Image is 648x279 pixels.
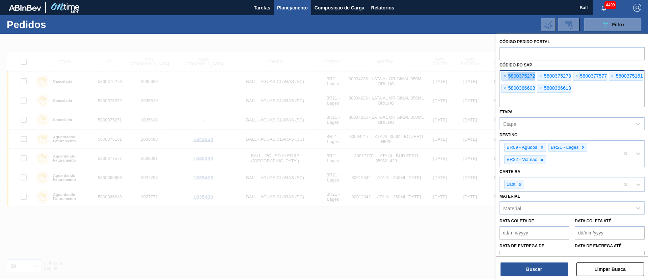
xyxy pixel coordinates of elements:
[500,219,534,223] label: Data coleta de
[573,72,607,81] div: 5800377577
[500,251,569,264] input: dd/mm/yyyy
[502,72,508,80] span: ×
[575,226,645,240] input: dd/mm/yyyy
[371,4,394,12] span: Relatórios
[541,18,556,31] div: Importar Negociações dos Pedidos
[604,1,616,9] span: 4498
[254,4,270,12] span: Tarefas
[500,39,550,44] label: Código Pedido Portal
[500,169,520,174] label: Carteira
[573,72,580,80] span: ×
[609,72,616,80] span: ×
[500,63,532,67] label: Códido PO SAP
[9,5,41,11] img: TNhmsLtSVTkK8tSr43FrP2fwEKptu5GPRR3wAAAABJRU5ErkJggg==
[315,4,364,12] span: Composição de Carga
[502,84,508,92] span: ×
[500,226,569,240] input: dd/mm/yyyy
[593,3,615,12] button: Notificações
[537,72,544,80] span: ×
[584,18,641,31] button: Filtro
[609,72,643,81] div: 5800375151
[501,72,535,81] div: 5800375272
[633,4,641,12] img: Logout
[505,156,538,164] div: BR22 - Viamão
[575,244,622,248] label: Data de Entrega até
[575,251,645,264] input: dd/mm/yyyy
[537,84,571,93] div: 5800366613
[503,121,516,127] div: Etapa
[500,133,517,137] label: Destino
[500,244,544,248] label: Data de Entrega de
[549,143,580,152] div: BR21 - Lages
[500,110,513,114] label: Etapa
[503,205,521,211] div: Material
[537,72,571,81] div: 5800375273
[505,180,516,189] div: Lata
[501,84,535,93] div: 5800366608
[575,219,611,223] label: Data coleta até
[558,18,579,31] div: Solicitação de Revisão de Pedidos
[505,143,538,152] div: BR09 - Agudos
[7,21,108,28] h1: Pedidos
[612,22,624,27] span: Filtro
[537,84,544,92] span: ×
[277,4,308,12] span: Planejamento
[500,194,520,199] label: Material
